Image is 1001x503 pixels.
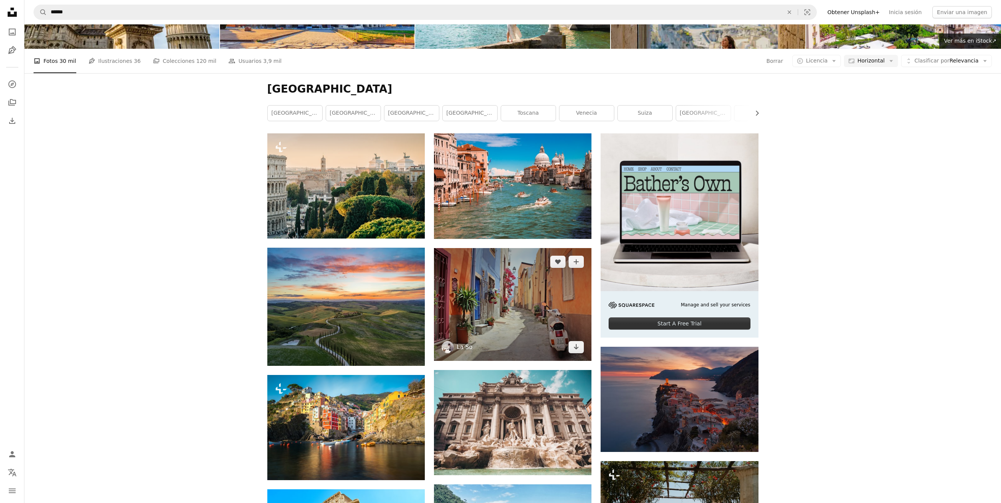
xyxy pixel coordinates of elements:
a: [GEOGRAPHIC_DATA] [326,106,381,121]
a: Suiza [618,106,672,121]
a: [GEOGRAPHIC_DATA] [676,106,731,121]
button: desplazar lista a la derecha [750,106,758,121]
a: Explorar [5,77,20,92]
a: Manage and sell your servicesStart A Free Trial [601,133,758,338]
a: toscana [501,106,556,121]
a: Ver más en iStock↗ [939,34,1001,49]
h1: [GEOGRAPHIC_DATA] [267,82,758,96]
img: Ve al perfil de La So [442,341,454,353]
a: Una vista de una ciudad desde una colina [267,183,425,189]
button: Añade a la colección [569,256,584,268]
a: Carretera entre campo de hierba verde cerca de montañas bajo cielo azul y marrón en la hora dorada [267,303,425,310]
span: Relevancia [914,57,979,65]
a: Inicio — Unsplash [5,5,20,21]
button: Licencia [792,55,841,67]
a: Obtener Unsplash+ [823,6,884,18]
a: [GEOGRAPHIC_DATA] [268,106,322,121]
button: Enviar una imagen [932,6,992,18]
button: Clasificar porRelevancia [901,55,992,67]
img: Casa de hormigón marrón [434,370,591,475]
button: Búsqueda visual [798,5,816,19]
span: Ver más en iStock ↗ [944,38,996,44]
div: Start A Free Trial [609,317,750,330]
span: Clasificar por [914,58,950,64]
button: Borrar [781,5,798,19]
a: Colecciones 120 mil [153,49,217,73]
button: Borrar [766,55,784,67]
a: La So [457,343,472,351]
button: Idioma [5,465,20,480]
a: Usuarios 3,9 mil [228,49,281,73]
a: Fotos [5,24,20,40]
a: Venecia [559,106,614,121]
img: file-1705255347840-230a6ab5bca9image [609,302,654,308]
a: Ilustraciones 36 [88,49,141,73]
img: Riomaggiore de Cinque Terre, Italia - Pueblo tradicional de pescadores en La Spezia, situado en l... [267,375,425,480]
a: Riomaggiore de Cinque Terre, Italia - Pueblo tradicional de pescadores en La Spezia, situado en l... [267,424,425,431]
button: Menú [5,483,20,498]
span: Licencia [806,58,827,64]
button: Buscar en Unsplash [34,5,47,19]
form: Encuentra imágenes en todo el sitio [34,5,817,20]
a: viajar [734,106,789,121]
a: Colecciones [5,95,20,110]
img: Una vista de una ciudad desde una colina [267,133,425,238]
a: Ilustraciones [5,43,20,58]
a: Descargar [569,341,584,353]
span: Manage and sell your services [681,302,750,308]
img: Gran Canal de Venecia, Italia [434,133,591,239]
img: file-1707883121023-8e3502977149image [601,133,758,291]
a: Casa de hormigón marrón [434,419,591,426]
a: scooter blanco cerca del edificio [434,301,591,308]
button: Me gusta [550,256,566,268]
img: Carretera entre campo de hierba verde cerca de montañas bajo cielo azul y marrón en la hora dorada [267,248,425,366]
a: [GEOGRAPHIC_DATA] [384,106,439,121]
span: 120 mil [196,57,217,65]
a: Vista aérea del pueblo en el acantilado de la montaña durante la puesta del sol naranja [601,396,758,402]
span: Horizontal [857,57,884,65]
span: 3,9 mil [263,57,281,65]
a: [GEOGRAPHIC_DATA] [443,106,497,121]
button: Horizontal [844,55,898,67]
span: 36 [134,57,141,65]
a: Iniciar sesión / Registrarse [5,447,20,462]
img: Vista aérea del pueblo en el acantilado de la montaña durante la puesta del sol naranja [601,347,758,452]
a: Inicia sesión [884,6,926,18]
a: Historial de descargas [5,113,20,128]
a: Gran Canal de Venecia, Italia [434,183,591,189]
img: scooter blanco cerca del edificio [434,248,591,361]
